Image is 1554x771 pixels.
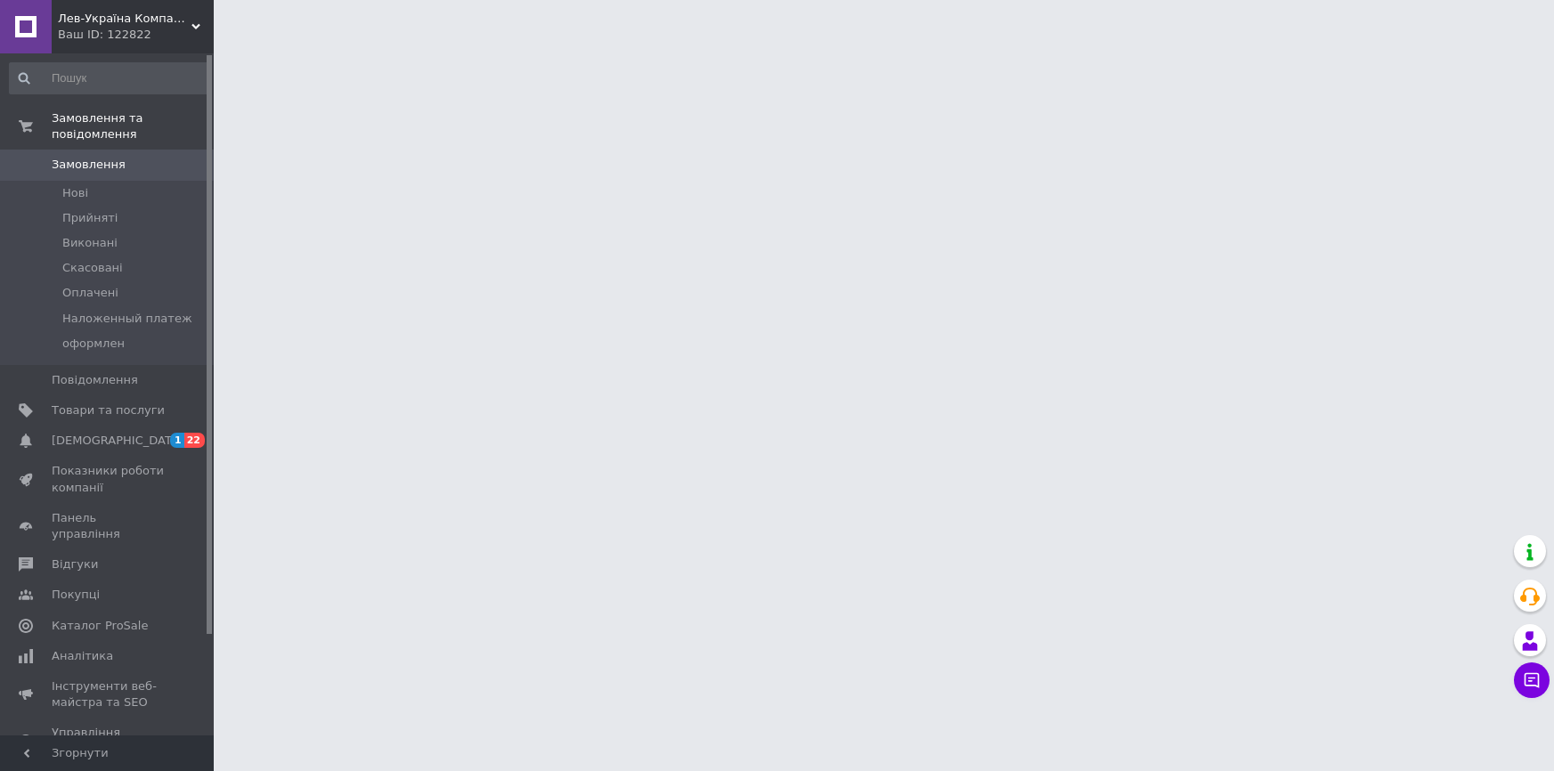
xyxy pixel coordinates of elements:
span: 1 [170,433,184,448]
div: Ваш ID: 122822 [58,27,214,43]
span: Покупці [52,587,100,603]
span: Аналітика [52,648,113,664]
span: Виконані [62,235,118,251]
span: Лев-Україна Компанія ТОВ [58,11,191,27]
span: [DEMOGRAPHIC_DATA] [52,433,183,449]
span: Нові [62,185,88,201]
span: Відгуки [52,556,98,572]
span: 22 [184,433,205,448]
span: Скасовані [62,260,123,276]
span: оформлен [62,336,125,352]
span: Каталог ProSale [52,618,148,634]
span: Показники роботи компанії [52,463,165,495]
span: Панель управління [52,510,165,542]
span: Прийняті [62,210,118,226]
span: Оплачені [62,285,118,301]
span: Товари та послуги [52,402,165,418]
span: Управління сайтом [52,725,165,757]
span: Замовлення [52,157,126,173]
span: Наложенный платеж [62,311,192,327]
span: Замовлення та повідомлення [52,110,214,142]
span: Інструменти веб-майстра та SEO [52,678,165,710]
input: Пошук [9,62,209,94]
button: Чат з покупцем [1514,662,1550,698]
span: Повідомлення [52,372,138,388]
